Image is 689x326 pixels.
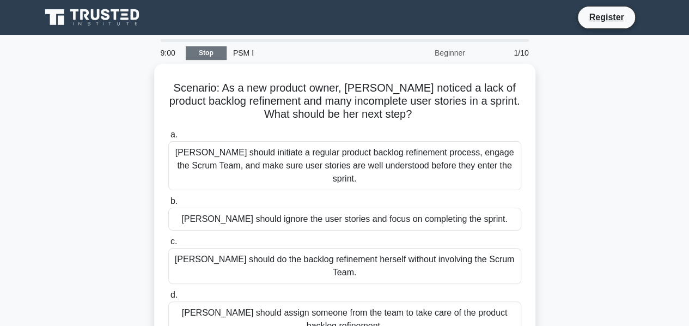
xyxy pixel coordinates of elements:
div: 1/10 [472,42,535,64]
a: Register [582,10,630,24]
div: [PERSON_NAME] should initiate a regular product backlog refinement process, engage the Scrum Team... [168,141,521,190]
div: [PERSON_NAME] should ignore the user stories and focus on completing the sprint. [168,208,521,231]
div: PSM I [227,42,376,64]
div: Beginner [376,42,472,64]
a: Stop [186,46,227,60]
span: d. [170,290,178,299]
span: b. [170,196,178,206]
div: 9:00 [154,42,186,64]
div: [PERSON_NAME] should do the backlog refinement herself without involving the Scrum Team. [168,248,521,284]
span: a. [170,130,178,139]
h5: Scenario: As a new product owner, [PERSON_NAME] noticed a lack of product backlog refinement and ... [167,81,522,122]
span: c. [170,237,177,246]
